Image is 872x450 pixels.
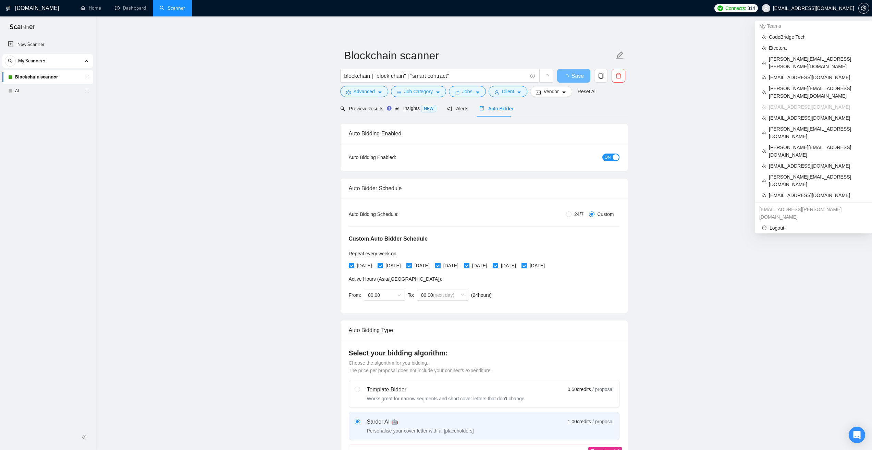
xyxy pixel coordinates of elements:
[762,131,766,135] span: team
[769,74,865,81] span: [EMAIL_ADDRESS][DOMAIN_NAME]
[340,106,383,111] span: Preview Results
[383,262,404,269] span: [DATE]
[530,74,535,78] span: info-circle
[455,90,459,95] span: folder
[615,51,624,60] span: edit
[344,72,527,80] input: Search Freelance Jobs...
[469,262,490,269] span: [DATE]
[858,3,869,14] button: setting
[725,4,746,12] span: Connects:
[15,84,80,98] a: AI
[394,106,399,111] span: area-chart
[397,90,402,95] span: bars
[404,88,433,95] span: Job Category
[340,86,388,97] button: settingAdvancedcaret-down
[349,235,428,243] h5: Custom Auto Bidder Schedule
[115,5,146,11] a: dashboardDashboard
[530,86,572,97] button: idcardVendorcaret-down
[578,88,597,95] a: Reset All
[769,55,865,70] span: [PERSON_NAME][EMAIL_ADDRESS][PERSON_NAME][DOMAIN_NAME]
[769,33,865,41] span: CodeBridge Tech
[346,90,351,95] span: setting
[762,35,766,39] span: team
[762,75,766,80] span: team
[762,90,766,94] span: team
[769,173,865,188] span: [PERSON_NAME][EMAIL_ADDRESS][DOMAIN_NAME]
[479,106,484,111] span: robot
[568,418,591,425] span: 1.00 credits
[494,90,499,95] span: user
[764,6,769,11] span: user
[84,88,90,94] span: holder
[421,290,464,300] span: 00:00
[572,210,586,218] span: 24/7
[471,292,492,298] span: ( 24 hours)
[4,22,41,36] span: Scanner
[762,224,865,232] span: Logout
[605,154,611,161] span: ON
[755,204,872,222] div: nazar.levchuk@gigradar.io
[2,38,93,51] li: New Scanner
[81,5,101,11] a: homeHome
[349,154,439,161] div: Auto Bidding Enabled:
[349,320,619,340] div: Auto Bidding Type
[386,105,392,111] div: Tooltip anchor
[367,427,474,434] div: Personalise your cover letter with ai [placeholders]
[340,106,345,111] span: search
[378,90,382,95] span: caret-down
[543,74,549,80] span: loading
[5,59,15,63] span: search
[391,86,446,97] button: barsJob Categorycaret-down
[502,88,514,95] span: Client
[82,434,88,441] span: double-left
[612,73,625,79] span: delete
[344,47,614,64] input: Scanner name...
[367,418,474,426] div: Sardor AI 🤖
[517,90,521,95] span: caret-down
[572,72,584,80] span: Save
[354,88,375,95] span: Advanced
[479,106,513,111] span: Auto Bidder
[433,292,454,298] span: (next day)
[762,116,766,120] span: team
[769,162,865,170] span: [EMAIL_ADDRESS][DOMAIN_NAME]
[762,61,766,65] span: team
[568,386,591,393] span: 0.50 credits
[349,124,619,143] div: Auto Bidding Enabled
[160,5,185,11] a: searchScanner
[755,21,872,32] div: My Teams
[498,262,519,269] span: [DATE]
[762,226,767,230] span: logout
[592,386,613,393] span: / proposal
[368,290,401,300] span: 00:00
[349,348,619,358] h4: Select your bidding algorithm:
[462,88,472,95] span: Jobs
[769,103,865,111] span: [EMAIL_ADDRESS][DOMAIN_NAME]
[536,90,541,95] span: idcard
[592,418,613,425] span: / proposal
[594,69,608,83] button: copy
[769,144,865,159] span: [PERSON_NAME][EMAIL_ADDRESS][DOMAIN_NAME]
[849,427,865,443] div: Open Intercom Messenger
[858,5,869,11] a: setting
[489,86,528,97] button: userClientcaret-down
[769,192,865,199] span: [EMAIL_ADDRESS][DOMAIN_NAME]
[421,105,436,112] span: NEW
[717,5,723,11] img: upwork-logo.png
[84,74,90,80] span: holder
[762,164,766,168] span: team
[563,74,572,80] span: loading
[543,88,558,95] span: Vendor
[349,179,619,198] div: Auto Bidder Schedule
[769,114,865,122] span: [EMAIL_ADDRESS][DOMAIN_NAME]
[762,105,766,109] span: team
[349,292,361,298] span: From:
[447,106,468,111] span: Alerts
[394,106,436,111] span: Insights
[557,69,590,83] button: Save
[449,86,486,97] button: folderJobscaret-down
[2,54,93,98] li: My Scanners
[349,360,492,373] span: Choose the algorithm for you bidding. The price per proposal does not include your connects expen...
[769,85,865,100] span: [PERSON_NAME][EMAIL_ADDRESS][PERSON_NAME][DOMAIN_NAME]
